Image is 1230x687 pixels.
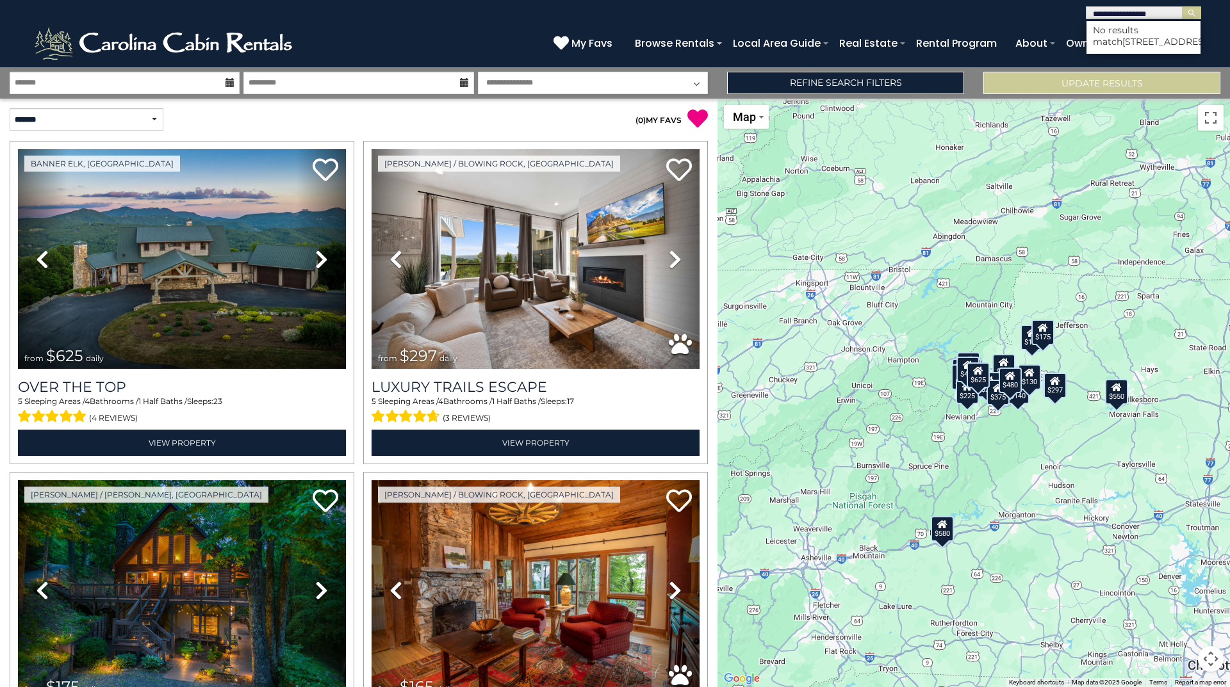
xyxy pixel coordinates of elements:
a: Rental Program [910,32,1003,54]
span: $297 [400,346,437,365]
span: 5 [18,396,22,406]
button: Update Results [983,72,1220,94]
span: daily [86,353,104,363]
span: 4 [85,396,90,406]
a: Luxury Trails Escape [372,378,700,396]
a: Report a map error [1175,679,1226,686]
span: 1 Half Baths / [492,396,541,406]
a: Real Estate [833,32,904,54]
a: About [1009,32,1054,54]
div: $349 [992,354,1015,380]
span: daily [439,353,457,363]
span: My Favs [571,35,612,51]
span: 1 Half Baths / [138,396,187,406]
a: Add to favorites [666,157,692,184]
span: 23 [213,396,222,406]
div: $225 [956,378,979,404]
a: [PERSON_NAME] / Blowing Rock, [GEOGRAPHIC_DATA] [378,487,620,503]
div: $175 [1031,319,1054,344]
div: $130 [1018,364,1041,390]
div: Sleeping Areas / Bathrooms / Sleeps: [372,396,700,426]
img: White-1-2.png [32,24,298,63]
a: Add to favorites [313,157,338,184]
div: $297 [1044,373,1067,398]
a: View Property [18,430,346,456]
a: View Property [372,430,700,456]
a: Open this area in Google Maps (opens a new window) [721,670,763,687]
a: Add to favorites [313,488,338,515]
a: Browse Rentals [628,32,721,54]
a: Refine Search Filters [727,72,964,94]
div: Sleeping Areas / Bathrooms / Sleeps: [18,396,346,426]
a: [PERSON_NAME] / [PERSON_NAME], [GEOGRAPHIC_DATA] [24,487,268,503]
span: from [378,353,397,363]
span: 5 [372,396,376,406]
button: Map camera controls [1198,646,1224,672]
a: My Favs [553,35,616,52]
a: (0)MY FAVS [635,115,682,125]
a: Owner Login [1060,32,1136,54]
a: Local Area Guide [726,32,827,54]
div: $230 [951,364,974,389]
div: $125 [957,352,980,377]
span: [STREET_ADDRESS] [1122,36,1212,47]
a: [PERSON_NAME] / Blowing Rock, [GEOGRAPHIC_DATA] [378,156,620,172]
button: Toggle fullscreen view [1198,105,1224,131]
div: $375 [987,379,1010,405]
div: $550 [1105,378,1128,404]
a: Over The Top [18,378,346,396]
div: $175 [1021,325,1044,350]
div: $425 [956,356,980,382]
div: $580 [931,515,954,541]
span: from [24,353,44,363]
a: Terms (opens in new tab) [1149,679,1167,686]
img: thumbnail_167153549.jpeg [18,149,346,369]
span: 17 [567,396,574,406]
span: 0 [638,115,643,125]
span: ( ) [635,115,646,125]
li: No results match [1086,24,1201,47]
span: (4 reviews) [89,410,138,426]
span: 4 [438,396,443,406]
div: $140 [1006,378,1029,403]
a: Banner Elk, [GEOGRAPHIC_DATA] [24,156,180,172]
span: (3 reviews) [443,410,491,426]
span: $625 [46,346,83,365]
span: Map data ©2025 Google [1072,679,1142,686]
span: Map [733,110,756,124]
button: Keyboard shortcuts [1009,678,1064,687]
img: thumbnail_168695581.jpeg [372,149,700,369]
div: $625 [967,362,990,388]
img: Google [721,670,763,687]
div: $480 [999,367,1022,392]
button: Change map style [724,105,769,129]
a: Add to favorites [666,488,692,515]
